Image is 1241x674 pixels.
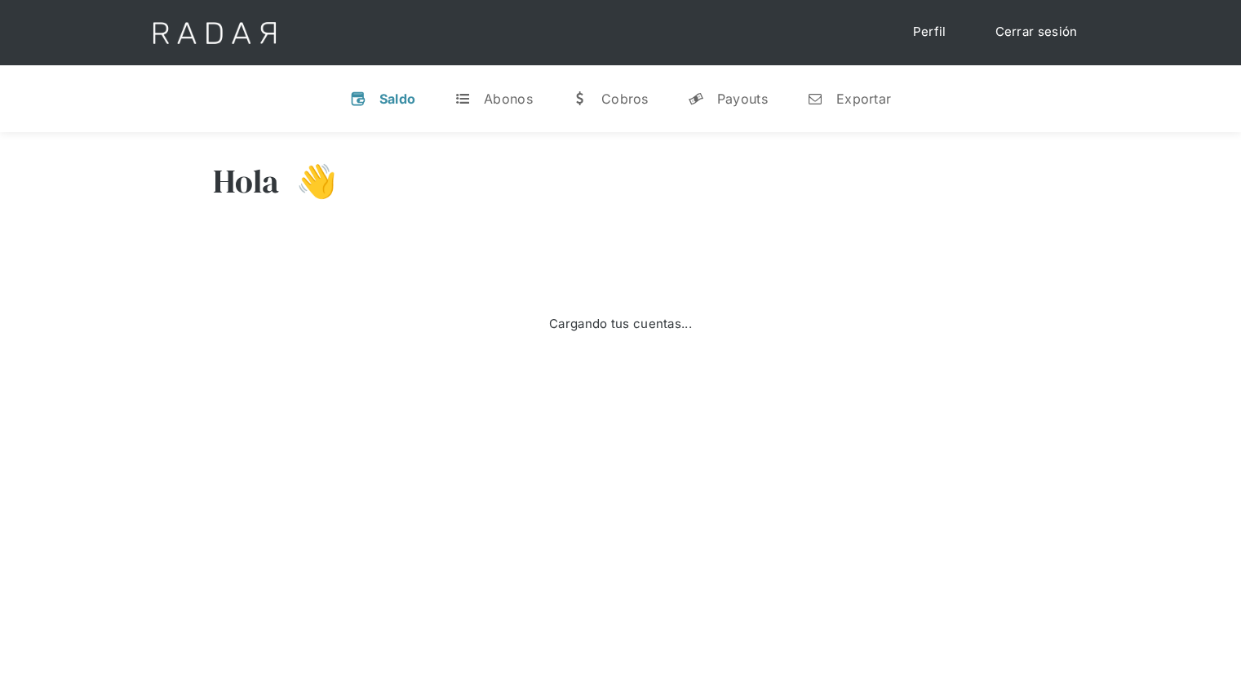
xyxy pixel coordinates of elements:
[549,315,692,334] div: Cargando tus cuentas...
[897,16,963,48] a: Perfil
[717,91,768,107] div: Payouts
[454,91,471,107] div: t
[688,91,704,107] div: y
[979,16,1094,48] a: Cerrar sesión
[601,91,649,107] div: Cobros
[572,91,588,107] div: w
[484,91,533,107] div: Abonos
[836,91,891,107] div: Exportar
[807,91,823,107] div: n
[280,161,337,202] h3: 👋
[350,91,366,107] div: v
[213,161,280,202] h3: Hola
[379,91,416,107] div: Saldo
